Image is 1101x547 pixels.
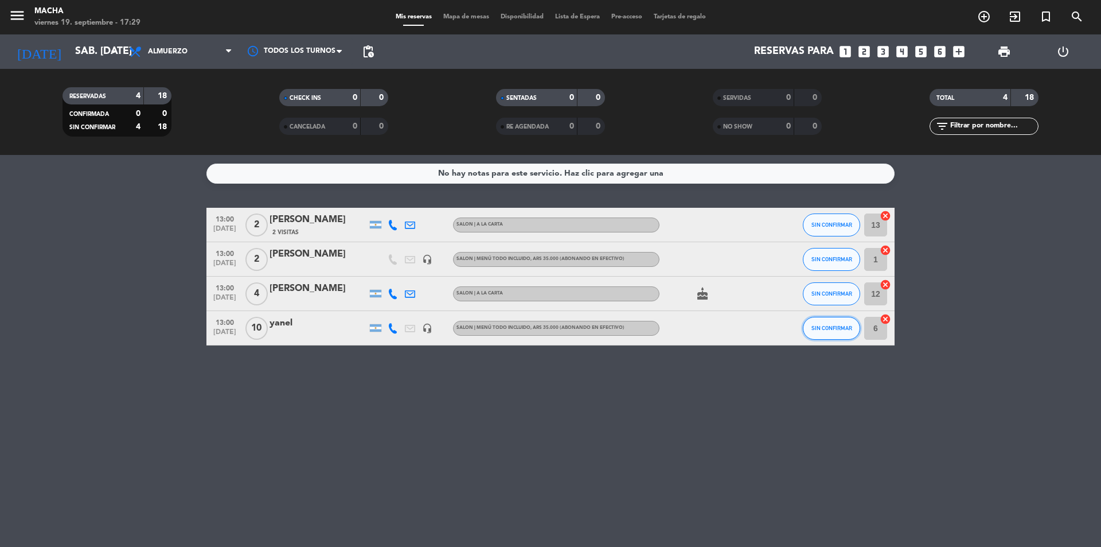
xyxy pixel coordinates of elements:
strong: 0 [379,94,386,102]
i: looks_two [857,44,872,59]
span: Almuerzo [148,48,188,56]
strong: 0 [813,94,819,102]
span: SIN CONFIRMAR [811,325,852,331]
strong: 0 [786,122,791,130]
span: Tarjetas de regalo [648,14,712,20]
span: CHECK INS [290,95,321,101]
div: [PERSON_NAME] [270,247,367,262]
i: cancel [880,313,891,325]
span: SIN CONFIRMAR [811,256,852,262]
span: 13:00 [210,281,239,294]
strong: 0 [353,94,357,102]
span: SIN CONFIRMAR [811,222,852,228]
button: menu [9,7,26,28]
span: 13:00 [210,315,239,328]
strong: 0 [813,122,819,130]
i: looks_5 [913,44,928,59]
button: SIN CONFIRMAR [803,214,860,236]
span: SERVIDAS [723,95,751,101]
span: [DATE] [210,294,239,307]
strong: 0 [162,110,169,118]
span: Lista de Espera [549,14,606,20]
i: [DATE] [9,39,69,64]
button: SIN CONFIRMAR [803,248,860,271]
i: add_circle_outline [977,10,991,24]
span: CANCELADA [290,124,325,130]
strong: 0 [353,122,357,130]
i: cancel [880,210,891,222]
span: Pre-acceso [606,14,648,20]
span: TOTAL [936,95,954,101]
strong: 18 [158,123,169,131]
i: cake [696,287,709,301]
div: LOG OUT [1033,34,1092,69]
span: , ARS 35.000 (Abonando en efectivo) [530,257,624,261]
strong: 0 [596,122,603,130]
span: SIN CONFIRMAR [811,290,852,297]
input: Filtrar por nombre... [949,120,1038,133]
strong: 18 [158,92,169,100]
span: RE AGENDADA [506,124,549,130]
i: exit_to_app [1008,10,1022,24]
span: 2 [245,214,268,236]
span: SALON | MENÚ TODO INCLUIDO [456,325,624,330]
i: add_box [951,44,966,59]
strong: 18 [1025,94,1036,102]
span: RESERVADAS [69,94,106,99]
span: 2 [245,248,268,271]
span: , ARS 35.000 (Abonando en efectivo) [530,325,624,330]
span: CONFIRMADA [69,111,109,117]
i: menu [9,7,26,24]
span: SIN CONFIRMAR [69,125,115,130]
span: [DATE] [210,259,239,273]
i: cancel [880,279,891,290]
i: headset_mic [422,254,432,265]
i: looks_4 [895,44,909,59]
strong: 4 [136,123,140,131]
div: viernes 19. septiembre - 17:29 [34,17,140,29]
strong: 4 [136,92,140,100]
div: Macha [34,6,140,17]
span: [DATE] [210,328,239,342]
strong: 0 [136,110,140,118]
span: Disponibilidad [495,14,549,20]
i: looks_one [838,44,853,59]
strong: 0 [569,122,574,130]
strong: 0 [379,122,386,130]
button: SIN CONFIRMAR [803,317,860,340]
span: NO SHOW [723,124,752,130]
i: power_settings_new [1056,45,1070,59]
span: [DATE] [210,225,239,238]
span: SALON | MENÚ TODO INCLUIDO [456,257,624,261]
strong: 0 [569,94,574,102]
span: 2 Visitas [272,228,299,237]
div: yanel [270,316,367,331]
span: 4 [245,282,268,305]
span: Mis reservas [390,14,438,20]
span: Mapa de mesas [438,14,495,20]
i: looks_3 [876,44,891,59]
span: SALON | A LA CARTA [456,222,503,227]
i: filter_list [935,119,949,133]
i: cancel [880,245,891,256]
strong: 0 [786,94,791,102]
span: Reservas para [754,46,834,57]
span: print [997,45,1011,59]
div: [PERSON_NAME] [270,281,367,296]
span: 13:00 [210,212,239,225]
i: headset_mic [422,323,432,333]
strong: 4 [1003,94,1008,102]
button: SIN CONFIRMAR [803,282,860,305]
span: SALON | A LA CARTA [456,291,503,296]
div: No hay notas para este servicio. Haz clic para agregar una [438,167,663,180]
div: [PERSON_NAME] [270,212,367,227]
i: search [1070,10,1084,24]
i: looks_6 [932,44,947,59]
span: pending_actions [361,45,375,59]
span: SENTADAS [506,95,537,101]
i: arrow_drop_down [107,45,120,59]
i: turned_in_not [1039,10,1053,24]
span: 13:00 [210,246,239,259]
strong: 0 [596,94,603,102]
span: 10 [245,317,268,340]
